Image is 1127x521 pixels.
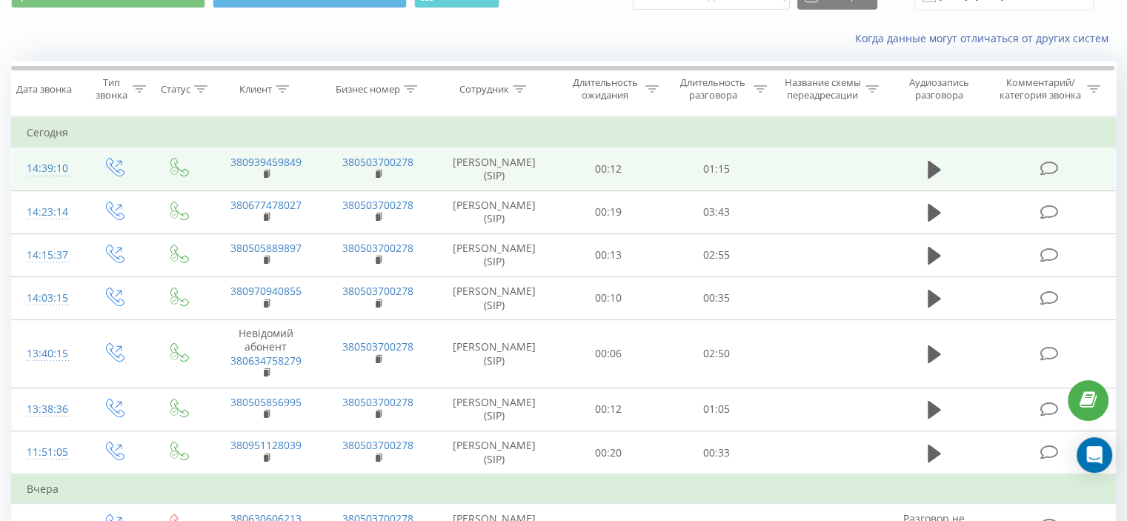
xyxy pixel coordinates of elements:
[555,190,662,233] td: 00:19
[230,155,302,169] a: 380939459849
[342,438,413,452] a: 380503700278
[342,155,413,169] a: 380503700278
[161,83,190,96] div: Статус
[239,83,272,96] div: Клиент
[434,388,555,431] td: [PERSON_NAME] (SIP)
[12,118,1116,147] td: Сегодня
[1077,437,1112,473] div: Open Intercom Messenger
[459,83,509,96] div: Сотрудник
[336,83,400,96] div: Бизнес номер
[555,431,662,475] td: 00:20
[230,438,302,452] a: 380951128039
[896,76,983,102] div: Аудиозапись разговора
[555,388,662,431] td: 00:12
[555,320,662,388] td: 00:06
[230,198,302,212] a: 380677478027
[342,339,413,354] a: 380503700278
[342,284,413,298] a: 380503700278
[16,83,72,96] div: Дата звонка
[434,190,555,233] td: [PERSON_NAME] (SIP)
[230,241,302,255] a: 380505889897
[27,438,66,467] div: 11:51:05
[230,284,302,298] a: 380970940855
[568,76,642,102] div: Длительность ожидания
[555,233,662,276] td: 00:13
[434,276,555,319] td: [PERSON_NAME] (SIP)
[434,147,555,190] td: [PERSON_NAME] (SIP)
[662,233,770,276] td: 02:55
[555,147,662,190] td: 00:12
[434,431,555,475] td: [PERSON_NAME] (SIP)
[855,31,1116,45] a: Когда данные могут отличаться от других систем
[210,320,322,388] td: Невідомий абонент
[27,198,66,227] div: 14:23:14
[230,354,302,368] a: 380634758279
[342,241,413,255] a: 380503700278
[662,147,770,190] td: 01:15
[27,241,66,270] div: 14:15:37
[230,395,302,409] a: 380505856995
[434,233,555,276] td: [PERSON_NAME] (SIP)
[784,76,862,102] div: Название схемы переадресации
[434,320,555,388] td: [PERSON_NAME] (SIP)
[342,395,413,409] a: 380503700278
[676,76,750,102] div: Длительность разговора
[27,339,66,368] div: 13:40:15
[662,276,770,319] td: 00:35
[662,320,770,388] td: 02:50
[342,198,413,212] a: 380503700278
[27,395,66,424] div: 13:38:36
[93,76,128,102] div: Тип звонка
[997,76,1083,102] div: Комментарий/категория звонка
[662,431,770,475] td: 00:33
[12,474,1116,504] td: Вчера
[662,388,770,431] td: 01:05
[27,154,66,183] div: 14:39:10
[662,190,770,233] td: 03:43
[27,284,66,313] div: 14:03:15
[555,276,662,319] td: 00:10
